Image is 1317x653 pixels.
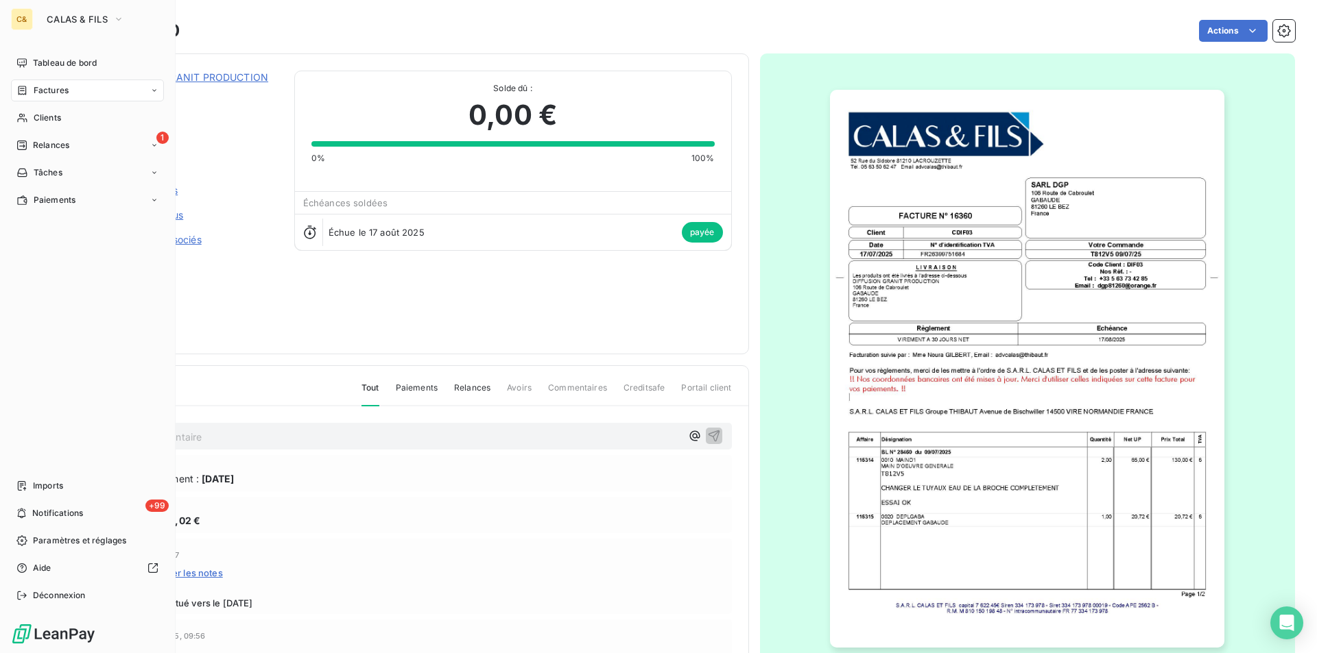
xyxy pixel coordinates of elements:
span: +99 [145,500,169,512]
div: Open Intercom Messenger [1270,606,1303,639]
span: Portail client [681,382,731,405]
img: Logo LeanPay [11,623,96,645]
span: [DATE] [202,471,234,486]
button: Actions [1199,20,1268,42]
span: Factures [34,84,69,97]
span: Paiements [396,382,438,405]
span: Notifications [32,507,83,519]
span: 1 [156,132,169,144]
span: CDIF03 [108,87,278,98]
span: Déconnexion [33,589,86,602]
span: Paiements [34,194,75,206]
span: Masquer les notes [143,567,223,578]
span: Paiement sera effectué vers le [DATE] [88,597,726,608]
span: Aide [33,562,51,574]
span: 0,00 € [468,95,557,136]
span: 100% [691,152,715,164]
span: Tableau de bord [33,57,97,69]
div: C& [11,8,33,30]
span: Tâches [34,167,62,179]
span: Échéances soldées [303,197,388,208]
span: Clients [34,112,61,124]
span: CALAS & FILS [47,14,108,25]
a: DIFFUSION GRANIT PRODUCTION [108,71,268,83]
span: Creditsafe [624,382,665,405]
span: Paramètres et réglages [33,534,126,547]
span: Notes : [88,582,726,593]
span: 729,02 € [157,513,200,528]
span: payée [682,222,723,243]
span: Échue le 17 août 2025 [329,227,425,238]
span: Avoirs [507,382,532,405]
span: Commentaires [548,382,607,405]
a: Aide [11,557,164,579]
span: Imports [33,480,63,492]
span: 0% [311,152,325,164]
span: Solde dû : [311,82,715,95]
img: invoice_thumbnail [830,90,1224,648]
span: Relances [454,382,490,405]
span: Tout [361,382,379,406]
span: Relances [33,139,69,151]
